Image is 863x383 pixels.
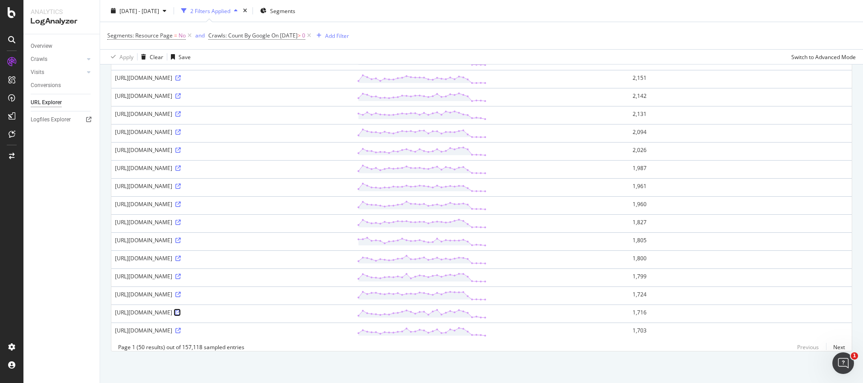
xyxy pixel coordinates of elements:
[31,115,93,125] a: Logfiles Explorer
[174,32,177,39] span: =
[179,29,186,42] span: No
[190,7,230,14] div: 2 Filters Applied
[270,7,295,14] span: Segments
[107,50,133,64] button: Apply
[629,88,852,106] td: 2,142
[31,68,84,77] a: Visits
[298,32,301,39] span: >
[115,309,350,316] div: [URL][DOMAIN_NAME]
[629,178,852,196] td: 1,961
[107,4,170,18] button: [DATE] - [DATE]
[629,250,852,268] td: 1,800
[31,115,71,125] div: Logfiles Explorer
[31,7,92,16] div: Analytics
[629,305,852,323] td: 1,716
[271,32,298,39] span: On [DATE]
[179,53,191,60] div: Save
[115,218,350,226] div: [URL][DOMAIN_NAME]
[629,196,852,214] td: 1,960
[629,160,852,178] td: 1,987
[115,291,350,298] div: [URL][DOMAIN_NAME]
[325,32,349,39] div: Add Filter
[107,32,173,39] span: Segments: Resource Page
[208,32,270,39] span: Crawls: Count By Google
[115,200,350,208] div: [URL][DOMAIN_NAME]
[302,29,305,42] span: 0
[167,50,191,64] button: Save
[629,323,852,341] td: 1,703
[115,327,350,334] div: [URL][DOMAIN_NAME]
[118,343,244,351] div: Page 1 (50 results) out of 157,118 sampled entries
[115,146,350,154] div: [URL][DOMAIN_NAME]
[150,53,163,60] div: Clear
[629,106,852,124] td: 2,131
[788,50,856,64] button: Switch to Advanced Mode
[826,341,845,354] a: Next
[832,352,854,374] iframe: Intercom live chat
[115,254,350,262] div: [URL][DOMAIN_NAME]
[195,32,205,39] div: and
[629,142,852,160] td: 2,026
[195,31,205,40] button: and
[31,16,92,27] div: LogAnalyzer
[31,98,93,107] a: URL Explorer
[115,128,350,136] div: [URL][DOMAIN_NAME]
[629,232,852,250] td: 1,805
[31,55,47,64] div: Crawls
[115,92,350,100] div: [URL][DOMAIN_NAME]
[31,81,93,90] a: Conversions
[138,50,163,64] button: Clear
[629,286,852,305] td: 1,724
[115,236,350,244] div: [URL][DOMAIN_NAME]
[629,214,852,232] td: 1,827
[115,272,350,280] div: [URL][DOMAIN_NAME]
[115,182,350,190] div: [URL][DOMAIN_NAME]
[629,70,852,88] td: 2,151
[115,164,350,172] div: [URL][DOMAIN_NAME]
[313,30,349,41] button: Add Filter
[629,268,852,286] td: 1,799
[629,124,852,142] td: 2,094
[31,55,84,64] a: Crawls
[115,74,350,82] div: [URL][DOMAIN_NAME]
[851,352,858,360] span: 1
[119,7,159,14] span: [DATE] - [DATE]
[119,53,133,60] div: Apply
[257,4,299,18] button: Segments
[31,42,93,51] a: Overview
[178,4,241,18] button: 2 Filters Applied
[31,98,62,107] div: URL Explorer
[31,81,61,90] div: Conversions
[791,53,856,60] div: Switch to Advanced Mode
[241,6,249,15] div: times
[31,68,44,77] div: Visits
[115,110,350,118] div: [URL][DOMAIN_NAME]
[31,42,52,51] div: Overview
